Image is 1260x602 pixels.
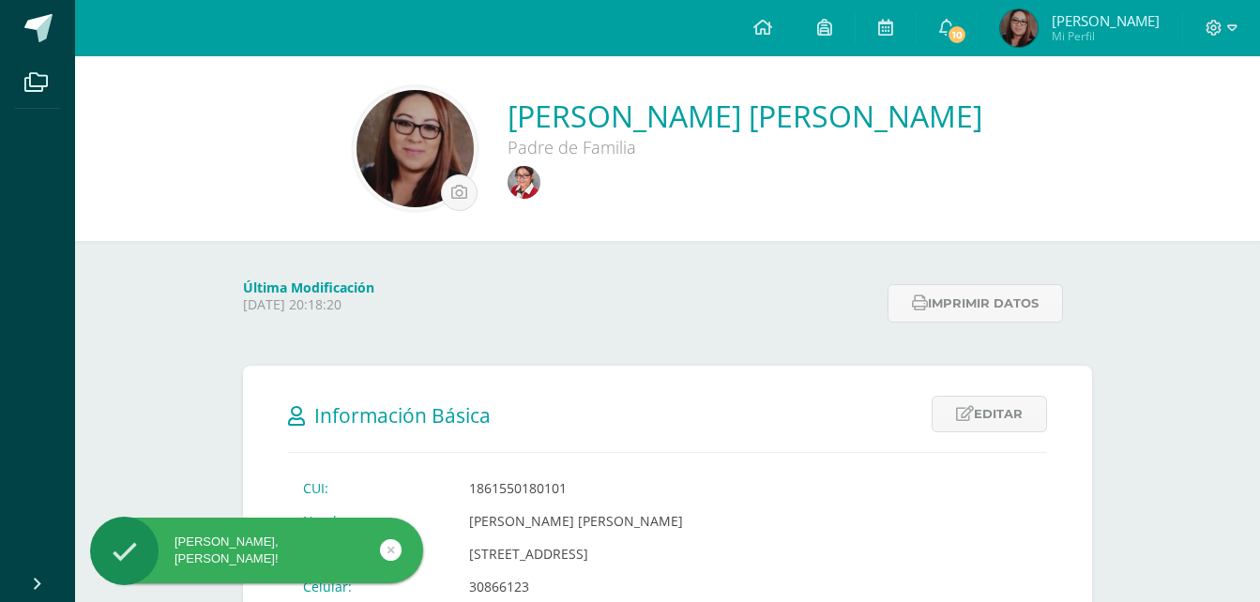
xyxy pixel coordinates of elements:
[888,284,1063,323] button: Imprimir datos
[1052,11,1160,30] span: [PERSON_NAME]
[314,402,491,429] span: Información Básica
[454,537,704,570] td: [STREET_ADDRESS]
[932,396,1047,432] a: Editar
[357,90,474,207] img: 4d8305aec34792e225d0d8065da7910b.png
[454,504,704,537] td: [PERSON_NAME] [PERSON_NAME]
[243,278,876,296] h4: Última Modificación
[288,504,454,537] td: Nombre:
[947,24,967,45] span: 10
[1052,28,1160,44] span: Mi Perfil
[508,166,540,199] img: be567e8e9daa88bc1ba3a0020f0deaa4.png
[90,534,423,567] div: [PERSON_NAME], [PERSON_NAME]!
[1000,9,1038,47] img: d1928900f5f3e4a33764c499eef0457c.png
[243,296,876,313] p: [DATE] 20:18:20
[508,96,982,136] a: [PERSON_NAME] [PERSON_NAME]
[288,472,454,504] td: CUI:
[454,472,704,504] td: 1861550180101
[508,136,982,158] div: Padre de Familia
